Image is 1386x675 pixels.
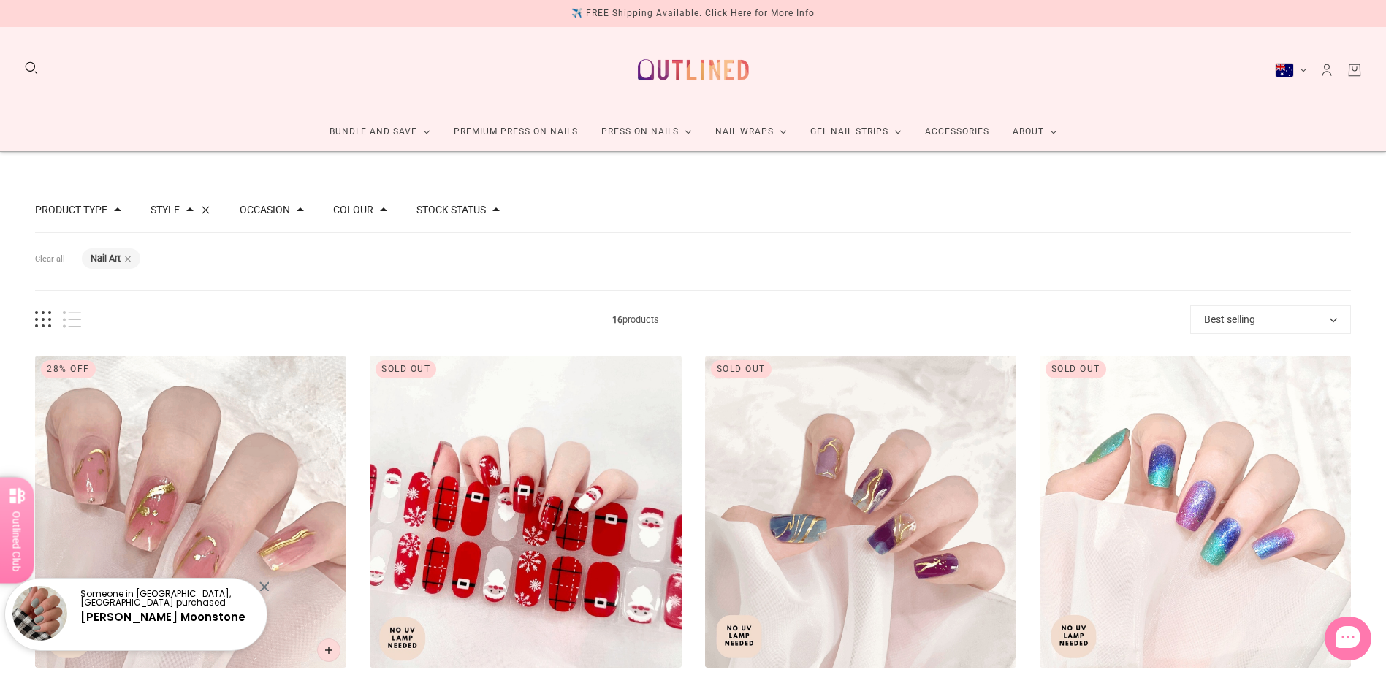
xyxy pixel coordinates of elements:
[612,314,622,325] b: 16
[370,356,681,667] img: North Pole Noel-Gel Nail Strips-Outlined
[151,205,180,215] button: Filter by Style
[376,360,436,378] div: Sold out
[333,205,373,215] button: Filter by Colour
[704,113,799,151] a: Nail Wraps
[1001,113,1069,151] a: About
[63,311,81,328] button: List view
[1190,305,1351,334] button: Best selling
[318,113,442,151] a: Bundle and Save
[571,6,815,21] div: ✈️ FREE Shipping Available. Click Here for More Info
[41,360,96,378] div: 28% Off
[913,113,1001,151] a: Accessories
[317,638,340,662] button: Add to cart
[91,254,121,264] button: Nail Art
[80,590,254,607] p: Someone in [GEOGRAPHIC_DATA], [GEOGRAPHIC_DATA] purchased
[799,113,913,151] a: Gel Nail Strips
[81,312,1190,327] span: products
[23,60,39,76] button: Search
[590,113,704,151] a: Press On Nails
[416,205,486,215] button: Filter by Stock status
[35,205,107,215] button: Filter by Product type
[711,360,772,378] div: Sold out
[442,113,590,151] a: Premium Press On Nails
[629,39,758,101] a: Outlined
[1275,63,1307,77] button: Australia
[35,311,51,328] button: Grid view
[201,205,210,215] button: Clear filters by Style
[240,205,290,215] button: Filter by Occasion
[35,248,65,270] button: Clear all filters
[1319,62,1335,78] a: Account
[91,253,121,264] b: Nail Art
[80,609,245,625] a: [PERSON_NAME] Moonstone
[1347,62,1363,78] a: Cart
[1046,360,1106,378] div: Sold out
